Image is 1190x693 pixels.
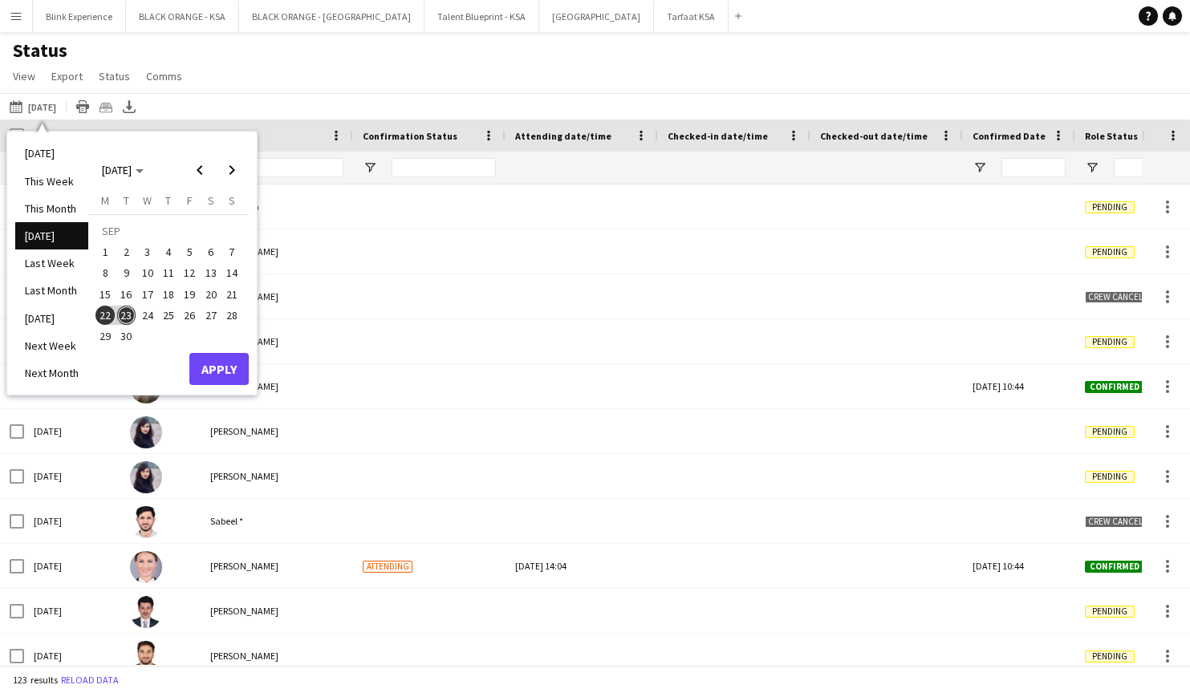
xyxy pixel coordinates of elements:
[102,163,132,177] span: [DATE]
[130,641,162,673] img: Mohammad Shaarif
[539,1,654,32] button: [GEOGRAPHIC_DATA]
[222,242,242,261] span: 7
[99,69,130,83] span: Status
[137,241,158,262] button: 03-09-2025
[239,158,343,177] input: Name Filter Input
[130,130,157,142] span: Photo
[179,241,200,262] button: 05-09-2025
[668,130,768,142] span: Checked-in date/time
[73,97,92,116] app-action-btn: Print
[221,262,242,283] button: 14-09-2025
[180,285,199,304] span: 19
[200,284,221,305] button: 20-09-2025
[95,262,116,283] button: 08-09-2025
[221,284,242,305] button: 21-09-2025
[201,285,221,304] span: 20
[201,306,221,325] span: 27
[117,306,136,325] span: 23
[95,285,115,304] span: 15
[363,130,457,142] span: Confirmation Status
[15,195,88,222] li: This Month
[1085,291,1160,303] span: Crew cancelled
[95,284,116,305] button: 15-09-2025
[973,160,987,175] button: Open Filter Menu
[200,241,221,262] button: 06-09-2025
[116,262,136,283] button: 09-09-2025
[187,193,193,208] span: F
[24,589,120,633] div: [DATE]
[1085,561,1144,573] span: Confirmed
[138,285,157,304] span: 17
[124,193,129,208] span: T
[6,66,42,87] a: View
[95,221,242,241] td: SEP
[184,154,216,186] button: Previous month
[138,264,157,283] span: 10
[221,241,242,262] button: 07-09-2025
[130,461,162,493] img: Dheerja Mankani
[216,154,248,186] button: Next month
[95,156,150,184] button: Choose month and year
[146,69,182,83] span: Comms
[120,97,139,116] app-action-btn: Export XLSX
[221,305,242,326] button: 28-09-2025
[33,1,126,32] button: Blink Experience
[424,1,539,32] button: Talent Blueprint - KSA
[24,409,120,453] div: [DATE]
[208,193,214,208] span: S
[137,305,158,326] button: 24-09-2025
[515,544,648,588] div: [DATE] 14:04
[24,544,120,588] div: [DATE]
[158,241,179,262] button: 04-09-2025
[117,285,136,304] span: 16
[189,353,249,385] button: Apply
[1001,158,1066,177] input: Confirmed Date Filter Input
[222,264,242,283] span: 14
[392,158,496,177] input: Confirmation Status Filter Input
[130,596,162,628] img: Hamdan Qudratullah
[158,284,179,305] button: 18-09-2025
[1085,426,1135,438] span: Pending
[15,168,88,195] li: This Week
[117,326,136,346] span: 30
[165,193,171,208] span: T
[1085,606,1135,618] span: Pending
[201,264,221,283] span: 13
[138,242,157,261] span: 3
[200,305,221,326] button: 27-09-2025
[140,66,189,87] a: Comms
[210,605,278,617] span: [PERSON_NAME]
[1085,381,1144,393] span: Confirmed
[116,326,136,346] button: 30-09-2025
[820,130,928,142] span: Checked-out date/time
[6,97,59,116] button: [DATE]
[159,306,178,325] span: 25
[179,262,200,283] button: 12-09-2025
[1085,650,1135,663] span: Pending
[963,364,1075,408] div: [DATE] 10:44
[138,306,157,325] span: 24
[1085,336,1135,348] span: Pending
[15,222,88,249] li: [DATE]
[130,416,162,448] img: Dheerja Mankani
[210,650,278,662] span: [PERSON_NAME]
[116,284,136,305] button: 16-09-2025
[229,193,235,208] span: S
[180,242,199,261] span: 5
[126,1,239,32] button: BLACK ORANGE - KSA
[58,671,122,689] button: Reload data
[210,515,243,527] span: Sabeel *
[13,69,35,83] span: View
[201,242,221,261] span: 6
[24,499,120,543] div: [DATE]
[117,264,136,283] span: 9
[137,284,158,305] button: 17-09-2025
[15,140,88,167] li: [DATE]
[210,425,278,437] span: [PERSON_NAME]
[116,305,136,326] button: 23-09-2025
[15,277,88,304] li: Last Month
[179,305,200,326] button: 26-09-2025
[116,241,136,262] button: 02-09-2025
[1085,246,1135,258] span: Pending
[973,130,1046,142] span: Confirmed Date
